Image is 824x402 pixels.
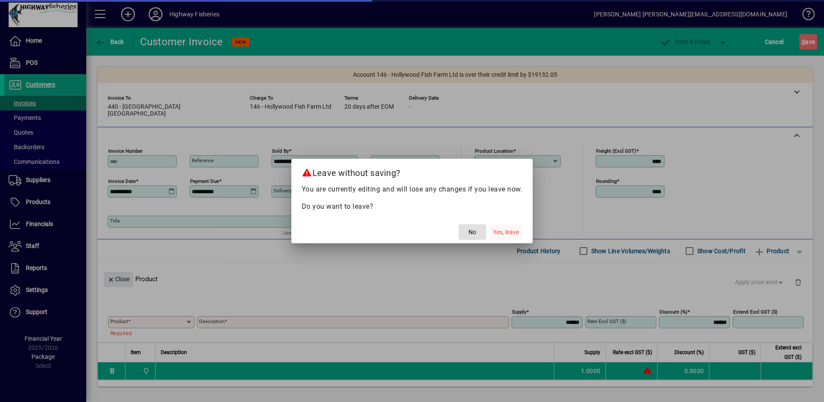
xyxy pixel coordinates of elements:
[302,184,523,195] p: You are currently editing and will lose any changes if you leave now.
[302,201,523,212] p: Do you want to leave?
[291,159,533,184] h2: Leave without saving?
[459,224,486,240] button: No
[493,228,519,237] span: Yes, leave
[490,224,522,240] button: Yes, leave
[468,228,476,237] span: No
